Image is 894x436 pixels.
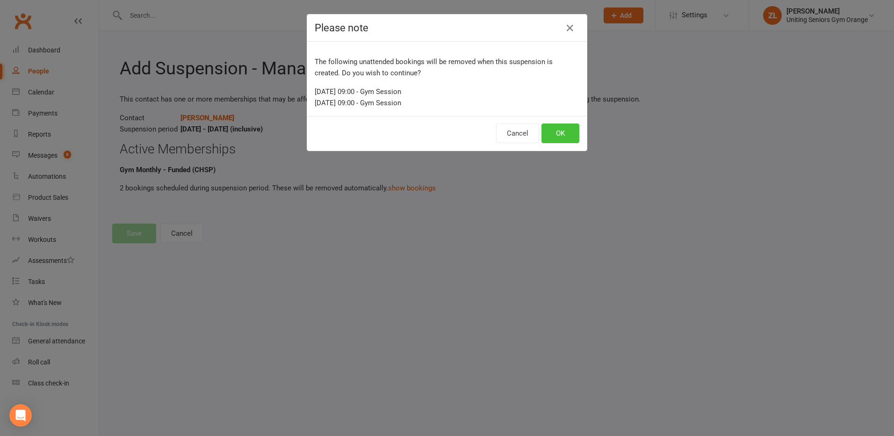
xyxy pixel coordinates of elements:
div: [DATE] 09:00 - Gym Session [315,86,579,97]
p: The following unattended bookings will be removed when this suspension is created. Do you wish to... [315,56,579,79]
div: [DATE] 09:00 - Gym Session [315,97,579,109]
h4: Please note [315,22,579,34]
button: Close [562,21,577,36]
button: Cancel [496,124,539,143]
button: OK [541,124,579,143]
div: Open Intercom Messenger [9,404,32,427]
